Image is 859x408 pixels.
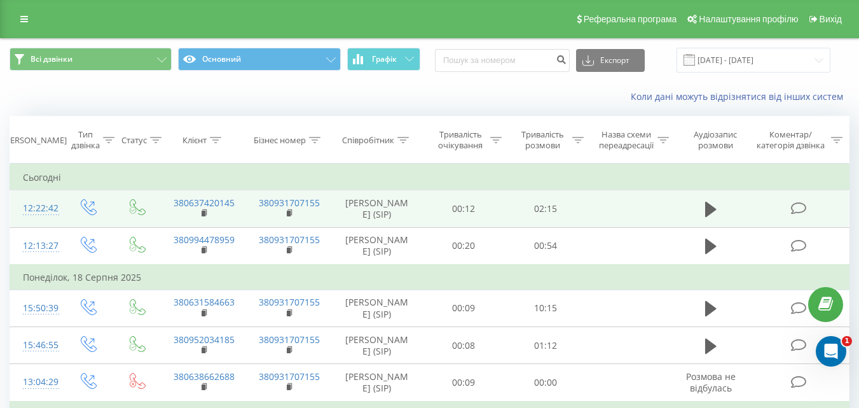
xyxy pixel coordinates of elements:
div: 15:46:55 [23,333,50,358]
a: 380631584663 [174,296,235,308]
span: Всі дзвінки [31,54,72,64]
a: Коли дані можуть відрізнятися вiд інших систем [631,90,849,102]
div: Тип дзвінка [71,129,100,151]
span: Розмова не відбулась [686,370,736,394]
a: 380931707155 [259,370,320,383]
td: 10:15 [505,290,587,327]
span: Графік [372,55,397,64]
span: Налаштування профілю [699,14,798,24]
input: Пошук за номером [435,49,570,72]
a: 380637420145 [174,197,235,209]
td: [PERSON_NAME] (SIP) [331,227,423,265]
a: 380952034185 [174,334,235,346]
td: 02:15 [505,190,587,227]
a: 380638662688 [174,370,235,383]
td: Понеділок, 18 Серпня 2025 [10,265,849,290]
span: 1 [842,336,852,346]
td: [PERSON_NAME] (SIP) [331,190,423,227]
a: 380931707155 [259,234,320,246]
div: Аудіозапис розмови [684,129,748,151]
div: [PERSON_NAME] [3,135,67,146]
span: Реферальна програма [584,14,677,24]
div: Клієнт [182,135,207,146]
td: [PERSON_NAME] (SIP) [331,290,423,327]
a: 380994478959 [174,234,235,246]
div: Коментар/категорія дзвінка [753,129,828,151]
a: 380931707155 [259,296,320,308]
span: Вихід [820,14,842,24]
div: 12:13:27 [23,234,50,258]
div: Статус [121,135,147,146]
td: 00:09 [423,290,505,327]
button: Всі дзвінки [10,48,172,71]
div: 13:04:29 [23,370,50,395]
td: [PERSON_NAME] (SIP) [331,364,423,402]
div: Тривалість розмови [516,129,569,151]
div: Назва схеми переадресації [598,129,654,151]
td: 00:20 [423,227,505,265]
a: 380931707155 [259,334,320,346]
td: 00:54 [505,227,587,265]
td: 00:12 [423,190,505,227]
div: Тривалість очікування [434,129,487,151]
button: Основний [178,48,340,71]
button: Експорт [576,49,645,72]
div: 12:22:42 [23,196,50,221]
div: Бізнес номер [254,135,306,146]
div: Співробітник [342,135,394,146]
td: Сьогодні [10,165,849,190]
td: 00:00 [505,364,587,402]
div: 15:50:39 [23,296,50,321]
td: 00:09 [423,364,505,402]
td: [PERSON_NAME] (SIP) [331,327,423,364]
a: 380931707155 [259,197,320,209]
td: 01:12 [505,327,587,364]
button: Графік [347,48,420,71]
iframe: Intercom live chat [816,336,846,367]
td: 00:08 [423,327,505,364]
